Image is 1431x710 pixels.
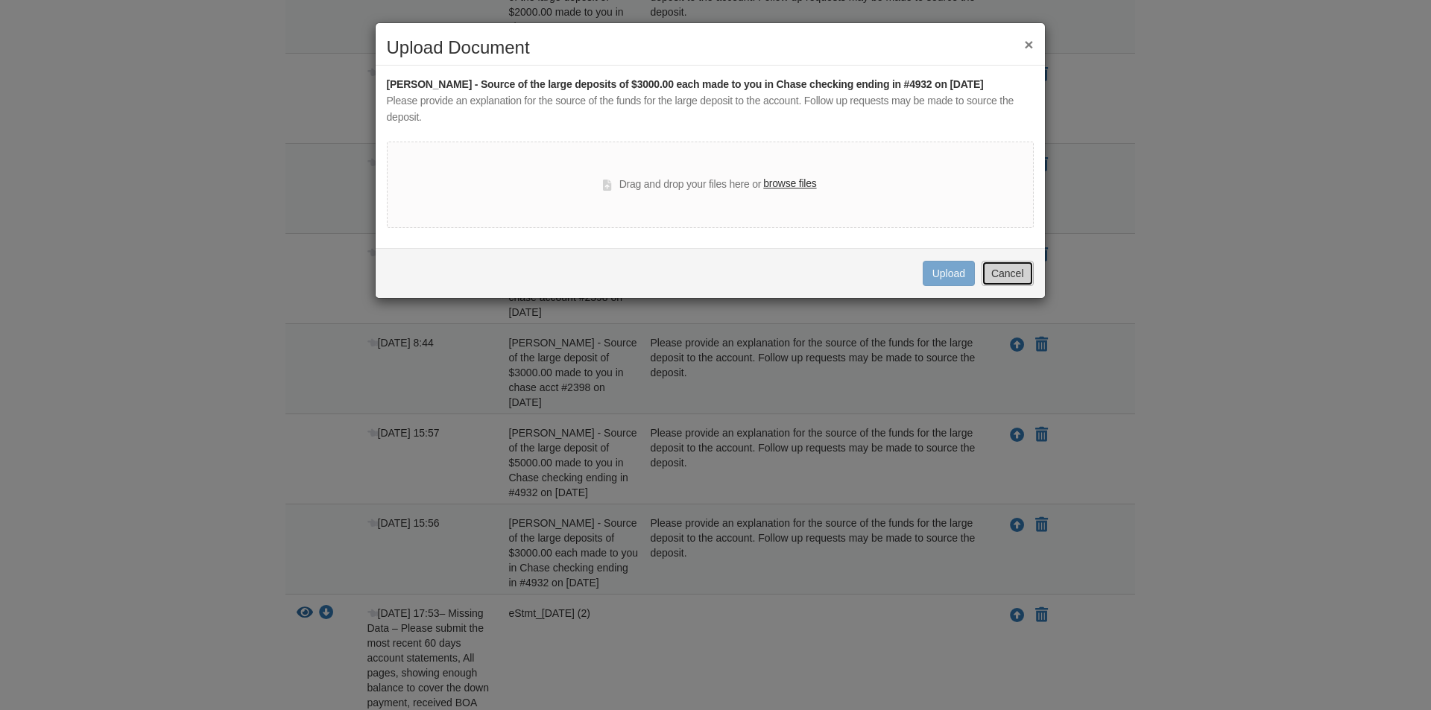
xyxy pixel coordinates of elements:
[603,176,816,194] div: Drag and drop your files here or
[763,176,816,192] label: browse files
[982,261,1034,286] button: Cancel
[387,77,1034,93] div: [PERSON_NAME] - Source of the large deposits of $3000.00 each made to you in Chase checking endin...
[923,261,975,286] button: Upload
[1024,37,1033,52] button: ×
[387,38,1034,57] h2: Upload Document
[387,93,1034,126] div: Please provide an explanation for the source of the funds for the large deposit to the account. F...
